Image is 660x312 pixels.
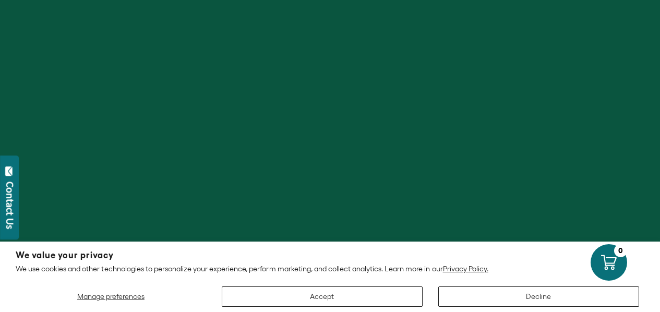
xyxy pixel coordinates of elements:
button: Decline [438,286,639,307]
div: 0 [614,244,627,257]
a: Privacy Policy. [443,265,488,273]
button: Manage preferences [16,286,206,307]
button: Accept [222,286,423,307]
span: Manage preferences [77,292,145,301]
p: We use cookies and other technologies to personalize your experience, perform marketing, and coll... [16,264,644,273]
h2: We value your privacy [16,251,644,260]
div: Contact Us [5,182,15,229]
